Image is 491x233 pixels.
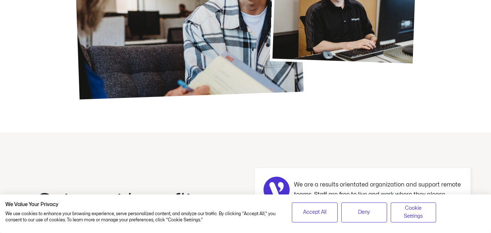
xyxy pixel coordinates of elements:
[358,208,370,216] span: Deny
[5,211,281,223] p: We use cookies to enhance your browsing experience, serve personalized content, and analyze our t...
[395,204,432,221] span: Cookie Settings
[294,180,462,200] p: We are a results orientated organization and support remote teams. Staff are free to live and wor...
[292,202,338,222] button: Accept all cookies
[5,201,281,208] h2: We Value Your Privacy
[391,202,436,222] button: Adjust cookie preferences
[341,202,387,222] button: Deny all cookies
[303,208,326,216] span: Accept All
